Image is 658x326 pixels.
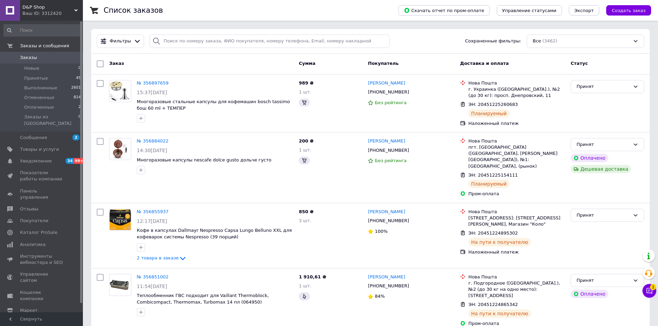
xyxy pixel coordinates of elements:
[375,158,407,163] span: Без рейтинга
[78,65,81,71] span: 0
[368,138,405,145] a: [PERSON_NAME]
[71,85,81,91] span: 2601
[576,277,630,284] div: Принят
[20,241,46,248] span: Аналитика
[20,229,57,236] span: Каталог ProSale
[137,157,271,162] a: Многоразовые капсулы nescafe dolce gusto дольче густо
[109,80,131,102] a: Фото товару
[137,255,187,260] a: 2 товара в заказе
[368,80,405,87] a: [PERSON_NAME]
[398,5,490,16] button: Скачать отчет по пром-оплате
[299,138,314,144] span: 200 ₴
[137,148,167,153] span: 14:30[DATE]
[468,180,509,188] div: Планируемый
[24,104,54,110] span: Оплаченные
[502,8,556,13] span: Управление статусами
[110,38,131,45] span: Фильтры
[468,274,565,280] div: Нова Пошта
[642,284,656,298] button: Чат с покупателем1
[299,147,311,152] span: 1 шт.
[20,253,64,266] span: Инструменты вебмастера и SEO
[576,83,630,90] div: Принят
[576,141,630,148] div: Принят
[571,165,631,173] div: Дешевая доставка
[375,100,407,105] span: Без рейтинга
[468,80,565,86] div: Нова Пошта
[137,90,167,95] span: 15:37[DATE]
[576,212,630,219] div: Принят
[20,146,59,152] span: Товары и услуги
[20,289,64,302] span: Кошелек компании
[366,88,410,97] div: [PHONE_NUMBER]
[109,61,124,66] span: Заказ
[574,8,594,13] span: Экспорт
[404,7,484,13] span: Скачать отчет по пром-оплате
[24,85,57,91] span: Выполненные
[137,293,269,305] a: Теплообменник ГВС подходит для Vaillant Thermoblock, Combicompact, Thermomax, Turbomax 14 пл (064...
[20,307,38,314] span: Маркет
[571,290,608,298] div: Оплачено
[299,218,311,223] span: 3 шт.
[533,38,541,45] span: Все
[20,170,64,182] span: Показатели работы компании
[468,309,531,318] div: На пути к получателю
[468,172,518,178] span: ЭН: 20451225154111
[468,280,565,299] div: г. Подгородное ([GEOGRAPHIC_DATA].), №2 (до 30 кг на одно место): [STREET_ADDRESS]
[612,8,646,13] span: Создать заказ
[20,188,64,200] span: Панель управления
[571,154,608,162] div: Оплачено
[137,228,292,239] a: Кофе в капсулах Dallmayr Nespresso Capsa Lungo Belluno XXL для кофеварок системы Nespresso (39 по...
[20,43,69,49] span: Заказы и сообщения
[24,114,78,126] span: Заказы из [GEOGRAPHIC_DATA]
[137,99,290,111] span: Многоразовые стальные капсулы для кофемашин bosch tassimo бош 60 ml + ТЕМПЕР
[66,158,74,164] span: 34
[137,274,169,279] a: № 356851002
[109,209,131,231] a: Фото товару
[468,120,565,127] div: Наложенный платеж
[569,5,599,16] button: Экспорт
[468,302,518,307] span: ЭН: 20451224865342
[468,144,565,169] div: пгт. [GEOGRAPHIC_DATA] ([GEOGRAPHIC_DATA], [PERSON_NAME][GEOGRAPHIC_DATA]), №1: [GEOGRAPHIC_DATA]...
[468,230,518,236] span: ЭН: 20451224895302
[375,294,385,299] span: 84%
[137,138,169,144] a: № 356884022
[299,61,315,66] span: Сумма
[468,191,565,197] div: Пром-оплата
[20,55,37,61] span: Заказы
[375,229,388,234] span: 100%
[76,75,81,81] span: 45
[366,146,410,155] div: [PHONE_NUMBER]
[74,95,81,101] span: 814
[24,65,39,71] span: Новые
[20,206,38,212] span: Отзывы
[20,271,64,284] span: Управление сайтом
[78,104,81,110] span: 2
[650,284,656,290] span: 1
[109,138,131,160] img: Фото товару
[299,89,311,95] span: 1 шт.
[137,284,167,289] span: 11:54[DATE]
[20,218,48,224] span: Покупатели
[22,10,83,17] div: Ваш ID: 3312420
[460,61,509,66] span: Доставка и оплата
[606,5,651,16] button: Создать заказ
[78,114,81,126] span: 0
[299,80,314,86] span: 989 ₴
[137,80,169,86] a: № 356897659
[109,274,131,296] a: Фото товару
[24,95,54,101] span: Отмененные
[299,283,311,288] span: 1 шт.
[109,80,131,102] img: Фото товару
[468,249,565,255] div: Наложенный платеж
[24,75,48,81] span: Принятые
[468,238,531,246] div: На пути к получателю
[3,24,82,37] input: Поиск
[599,8,651,13] a: Создать заказ
[20,135,47,141] span: Сообщения
[368,274,405,280] a: [PERSON_NAME]
[150,34,390,48] input: Поиск по номеру заказа, ФИО покупателя, номеру телефона, Email, номеру накладной
[104,6,163,14] h1: Список заказов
